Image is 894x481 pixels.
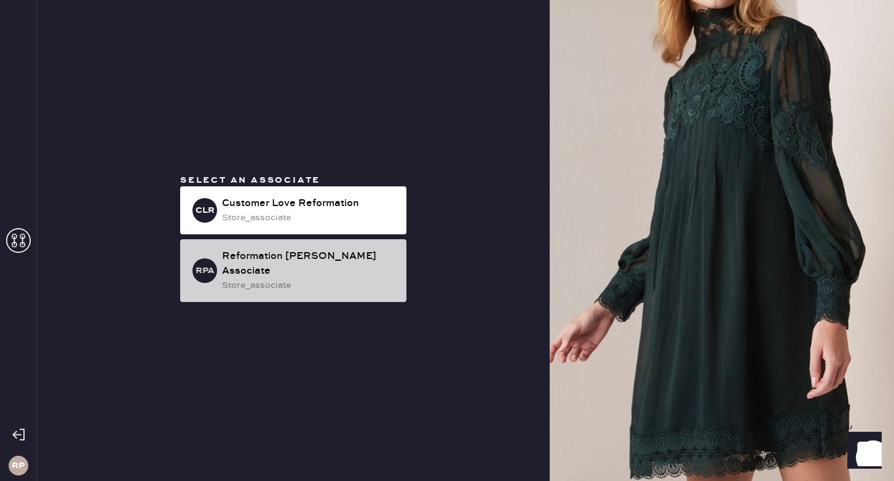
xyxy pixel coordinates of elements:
iframe: Front Chat [836,426,888,479]
div: store_associate [222,279,397,292]
span: Select an associate [180,175,320,186]
div: Customer Love Reformation [222,196,397,211]
h3: RPA [196,266,215,275]
div: Reformation [PERSON_NAME] Associate [222,249,397,279]
h3: CLR [196,206,215,215]
div: store_associate [222,211,397,225]
h3: RP [12,461,25,470]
